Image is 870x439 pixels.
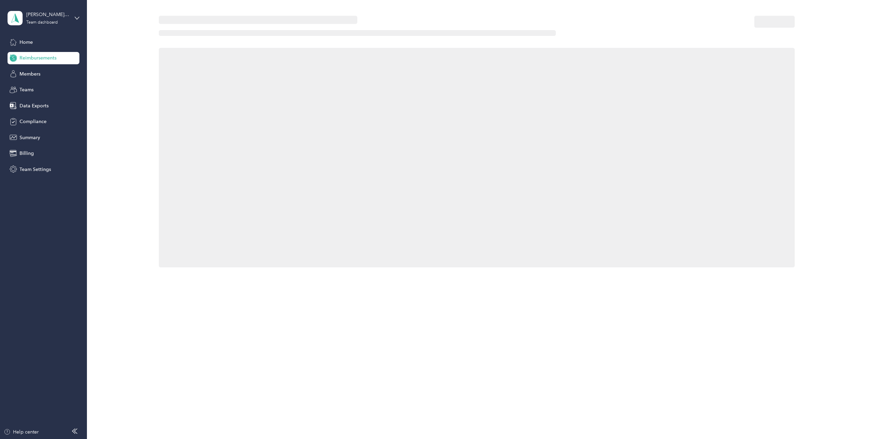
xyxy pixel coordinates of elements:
span: Compliance [20,118,47,125]
button: Help center [4,428,39,436]
span: Team Settings [20,166,51,173]
div: [PERSON_NAME] Wine Merchants [26,11,69,18]
span: Home [20,39,33,46]
div: Team dashboard [26,21,58,25]
span: Members [20,70,40,78]
span: Data Exports [20,102,49,109]
span: Summary [20,134,40,141]
span: Reimbursements [20,54,56,62]
span: Teams [20,86,34,93]
iframe: Everlance-gr Chat Button Frame [832,401,870,439]
span: Billing [20,150,34,157]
